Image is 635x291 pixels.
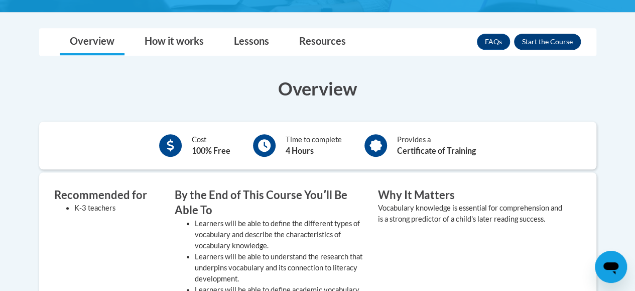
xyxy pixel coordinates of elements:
h3: Recommended for [54,187,160,203]
a: Overview [60,29,124,55]
a: FAQs [477,34,510,50]
div: Provides a [397,134,476,157]
div: Cost [192,134,230,157]
h3: By the End of This Course Youʹll Be Able To [175,187,363,219]
a: How it works [135,29,214,55]
button: Enroll [514,34,581,50]
a: Lessons [224,29,279,55]
value: Vocabulary knowledge is essential for comprehension and is a strong predictor of a child's later ... [378,204,562,223]
h3: Overview [39,76,596,101]
b: Certificate of Training [397,146,476,155]
li: Learners will be able to define the different types of vocabulary and describe the characteristic... [195,218,363,251]
div: Time to complete [286,134,342,157]
h3: Why It Matters [378,187,566,203]
a: Resources [289,29,356,55]
b: 4 Hours [286,146,314,155]
b: 100% Free [192,146,230,155]
li: Learners will be able to understand the research that underpins vocabulary and its connection to ... [195,251,363,284]
li: K-3 teachers [74,203,160,214]
iframe: Button to launch messaging window, conversation in progress [595,251,627,283]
